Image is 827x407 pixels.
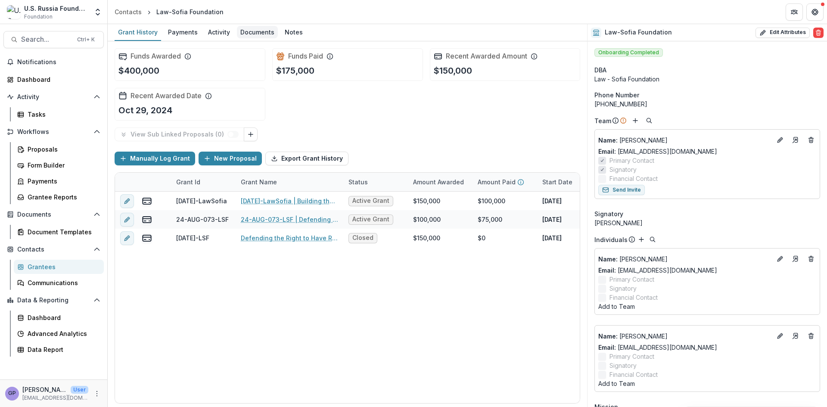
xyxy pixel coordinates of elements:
[14,311,104,325] a: Dashboard
[408,173,473,191] div: Amount Awarded
[3,125,104,139] button: Open Workflows
[786,3,803,21] button: Partners
[120,231,134,245] button: edit
[237,24,278,41] a: Documents
[598,332,618,340] span: Name :
[343,173,408,191] div: Status
[478,215,502,224] div: $75,000
[609,361,637,370] span: Signatory
[115,24,161,41] a: Grant History
[176,215,229,224] div: 24-AUG-073-LSF
[775,254,785,264] button: Edit
[789,329,802,343] a: Go to contact
[434,64,472,77] p: $150,000
[118,104,172,117] p: Oct 29, 2024
[171,173,236,191] div: Grant Id
[111,6,227,18] nav: breadcrumb
[28,193,97,202] div: Grantee Reports
[115,152,195,165] button: Manually Log Grant
[598,379,635,388] button: Add to Team
[199,152,262,165] button: New Proposal
[806,331,816,341] button: Deletes
[156,7,224,16] div: Law-Sofia Foundation
[3,90,104,104] button: Open Activity
[537,173,602,191] div: Start Date
[789,133,802,147] a: Go to contact
[14,190,104,204] a: Grantee Reports
[598,255,771,264] p: [PERSON_NAME]
[542,215,562,224] p: [DATE]
[598,147,717,156] a: Email: [EMAIL_ADDRESS][DOMAIN_NAME]
[609,174,658,183] span: Financial Contact
[241,233,338,242] a: Defending the Right to Have Rights
[17,59,100,66] span: Notifications
[609,370,658,379] span: Financial Contact
[594,209,623,218] span: Signatory
[14,342,104,357] a: Data Report
[14,326,104,341] a: Advanced Analytics
[537,177,578,186] div: Start Date
[92,388,102,399] button: More
[276,64,314,77] p: $175,000
[131,131,227,138] p: View Sub Linked Proposals ( 0 )
[176,196,227,205] div: [DATE]-LawSofia
[17,75,97,84] div: Dashboard
[111,6,145,18] a: Contacts
[14,225,104,239] a: Document Templates
[205,24,233,41] a: Activity
[115,127,244,141] button: View Sub Linked Proposals (0)
[3,242,104,256] button: Open Contacts
[131,92,202,100] h2: Recent Awarded Date
[775,331,785,341] button: Edit
[594,90,639,99] span: Phone Number
[120,194,134,208] button: edit
[28,110,97,119] div: Tasks
[142,196,152,206] button: view-payments
[598,185,645,195] button: Send Invite
[28,145,97,154] div: Proposals
[14,260,104,274] a: Grantees
[3,72,104,87] a: Dashboard
[24,13,53,21] span: Foundation
[244,127,258,141] button: Link Grants
[594,48,663,57] span: Onboarding Completed
[598,267,616,274] span: Email:
[205,26,233,38] div: Activity
[92,3,104,21] button: Open entity switcher
[598,266,717,275] a: Email: [EMAIL_ADDRESS][DOMAIN_NAME]
[542,196,562,205] p: [DATE]
[176,233,209,242] div: [DATE]-LSF
[352,234,373,242] span: Closed
[288,52,323,60] h2: Funds Paid
[598,332,771,341] p: [PERSON_NAME]
[598,136,771,145] a: Name: [PERSON_NAME]
[22,394,88,402] p: [EMAIL_ADDRESS][DOMAIN_NAME]
[644,115,654,126] button: Search
[17,93,90,101] span: Activity
[352,216,389,223] span: Active Grant
[755,28,810,38] button: Edit Attributes
[237,26,278,38] div: Documents
[281,24,306,41] a: Notes
[806,3,824,21] button: Get Help
[118,64,159,77] p: $400,000
[598,255,771,264] a: Name: [PERSON_NAME]
[8,391,16,396] div: Gennady Podolny
[647,234,658,245] button: Search
[142,214,152,225] button: view-payments
[636,234,647,245] button: Add
[28,345,97,354] div: Data Report
[28,177,97,186] div: Payments
[28,161,97,170] div: Form Builder
[594,99,820,109] div: [PHONE_NUMBER]
[343,177,373,186] div: Status
[630,115,640,126] button: Add
[71,386,88,394] p: User
[281,26,306,38] div: Notes
[478,233,485,242] div: $0
[609,275,654,284] span: Primary Contact
[165,24,201,41] a: Payments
